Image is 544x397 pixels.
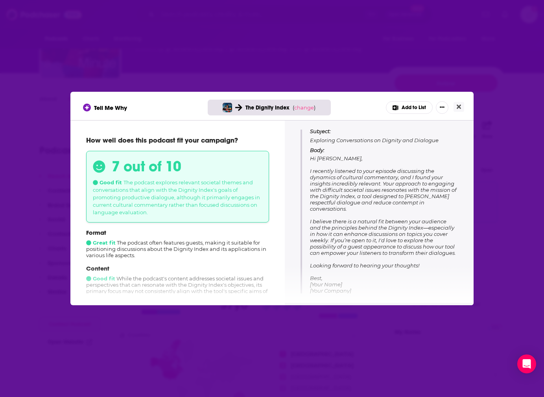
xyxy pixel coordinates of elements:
div: Open Intercom Messenger [517,354,536,373]
button: Close [454,102,464,112]
span: Tell Me Why [94,104,127,111]
span: The Dignity Index [245,104,290,111]
span: Hi [PERSON_NAME], I recently listened to your episode discussing the dynamics of cultural comment... [310,155,456,294]
p: Exploring Conversations on Dignity and Dialogue [310,128,458,144]
span: Good fit [93,179,122,186]
div: While the podcast's content addresses societal issues and perspectives that can resonate with the... [86,265,269,301]
span: Great fit [86,239,116,246]
span: Subject: [310,128,331,135]
div: The podcast often features guests, making it suitable for positioning discussions about the Digni... [86,229,269,258]
span: change [294,104,314,111]
span: Good fit [86,275,115,282]
button: Add to List [386,101,433,114]
p: Content [86,265,269,272]
p: Format [86,229,269,236]
img: tell me why sparkle [84,105,90,110]
button: Show More Button [436,101,448,114]
h3: 7 out of 10 [112,158,181,175]
img: It's Been a Minute [223,103,232,112]
p: How well does this podcast fit your campaign? [86,136,269,145]
span: Body: [310,147,325,153]
span: The podcast explores relevant societal themes and conversations that align with the Dignity Index... [93,179,260,215]
span: ( ) [293,104,315,111]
